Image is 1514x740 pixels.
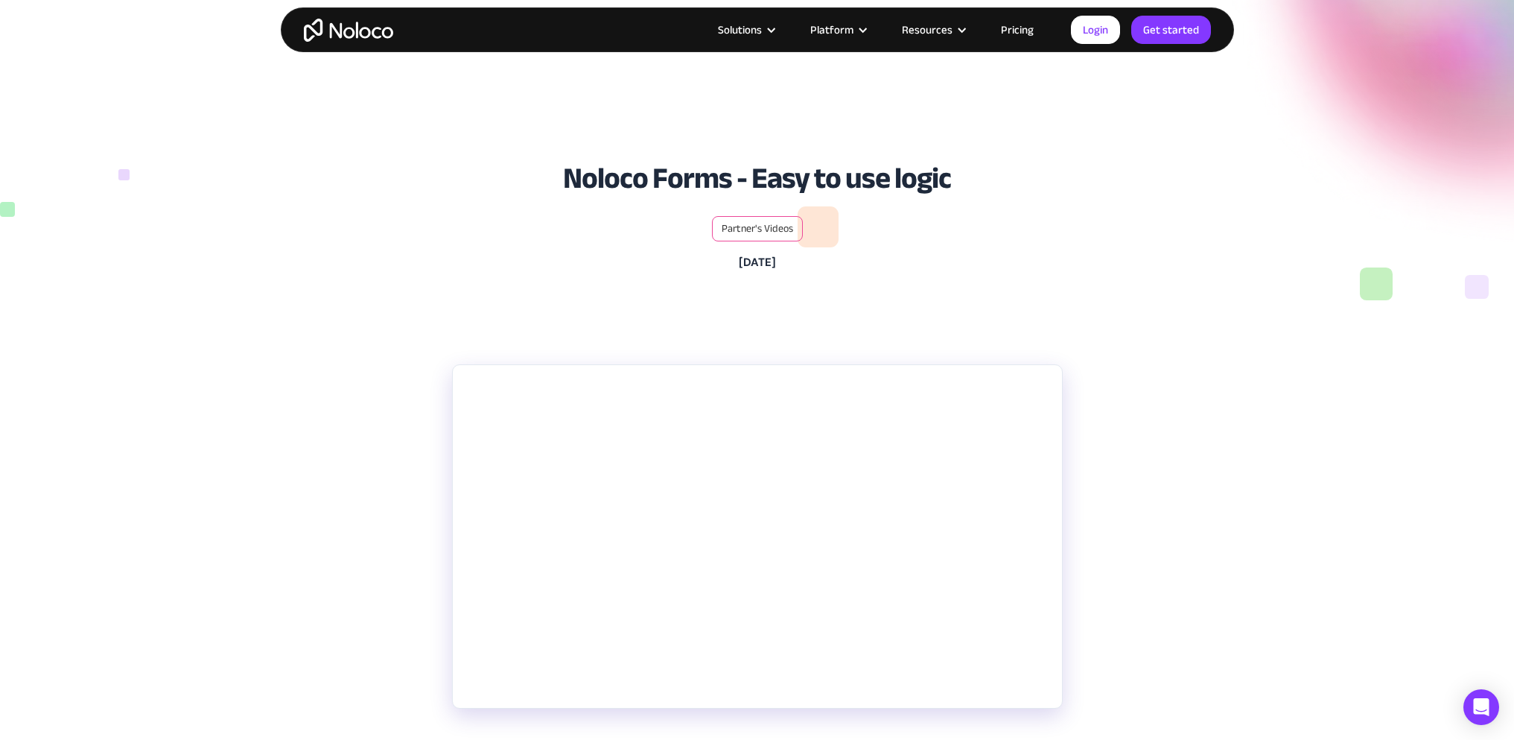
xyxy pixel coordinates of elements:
[304,19,393,42] a: home
[982,20,1052,39] a: Pricing
[883,20,982,39] div: Resources
[699,20,792,39] div: Solutions
[902,20,952,39] div: Resources
[489,156,1025,201] h1: Noloco Forms - Easy to use logic
[722,223,793,235] a: Partner's Videos
[1131,16,1211,44] a: Get started
[718,20,762,39] div: Solutions
[1071,16,1120,44] a: Login
[1463,689,1499,725] div: Open Intercom Messenger
[810,20,853,39] div: Platform
[739,253,776,272] h6: [DATE]
[453,365,1062,708] iframe: YouTube embed
[792,20,883,39] div: Platform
